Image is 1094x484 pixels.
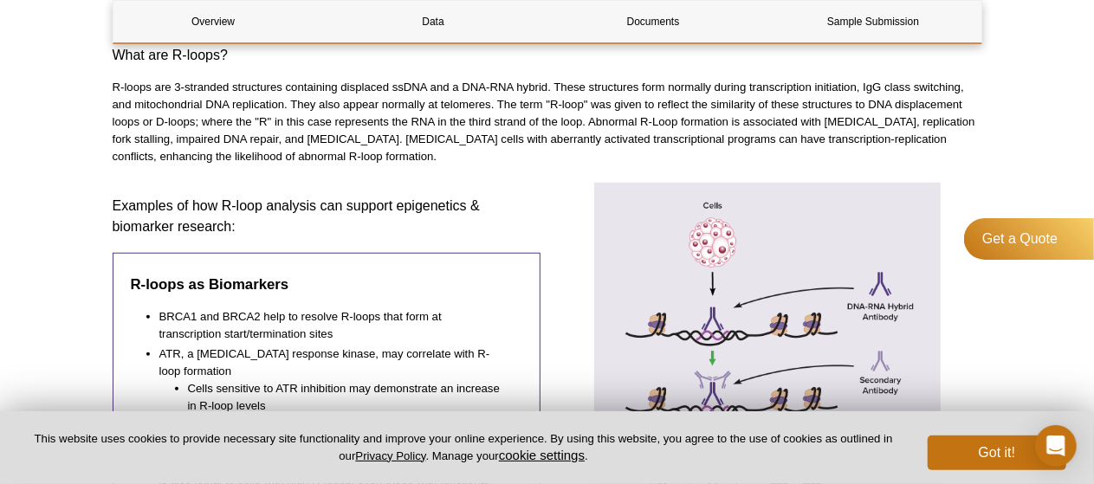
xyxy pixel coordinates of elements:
[113,1,314,42] a: Overview
[964,218,1094,260] a: Get a Quote
[355,449,425,462] a: Privacy Policy
[333,1,534,42] a: Data
[188,380,506,415] li: Cells sensitive to ATR inhibition may demonstrate an increase in R-loop levels ​
[159,345,506,452] li: ATR, a [MEDICAL_DATA] response kinase, may correlate with R-loop formation
[28,431,899,464] p: This website uses cookies to provide necessary site functionality and improve your online experie...
[553,1,754,42] a: Documents
[1035,425,1077,467] div: Open Intercom Messenger
[499,448,585,462] button: cookie settings
[131,276,289,293] strong: R-loops as Biomarkers
[113,45,982,66] h3: What are R-loops?
[928,436,1066,470] button: Got it!
[774,1,974,42] a: Sample Submission
[159,308,506,343] li: BRCA1 and BRCA2 help to resolve R-loops that form at transcription start/termination sites​
[113,79,982,165] p: R-loops are 3-stranded structures containing displaced ssDNA and a DNA-RNA hybrid. These structur...
[113,196,541,237] h3: Examples of how R-loop analysis can support epigenetics & biomarker research:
